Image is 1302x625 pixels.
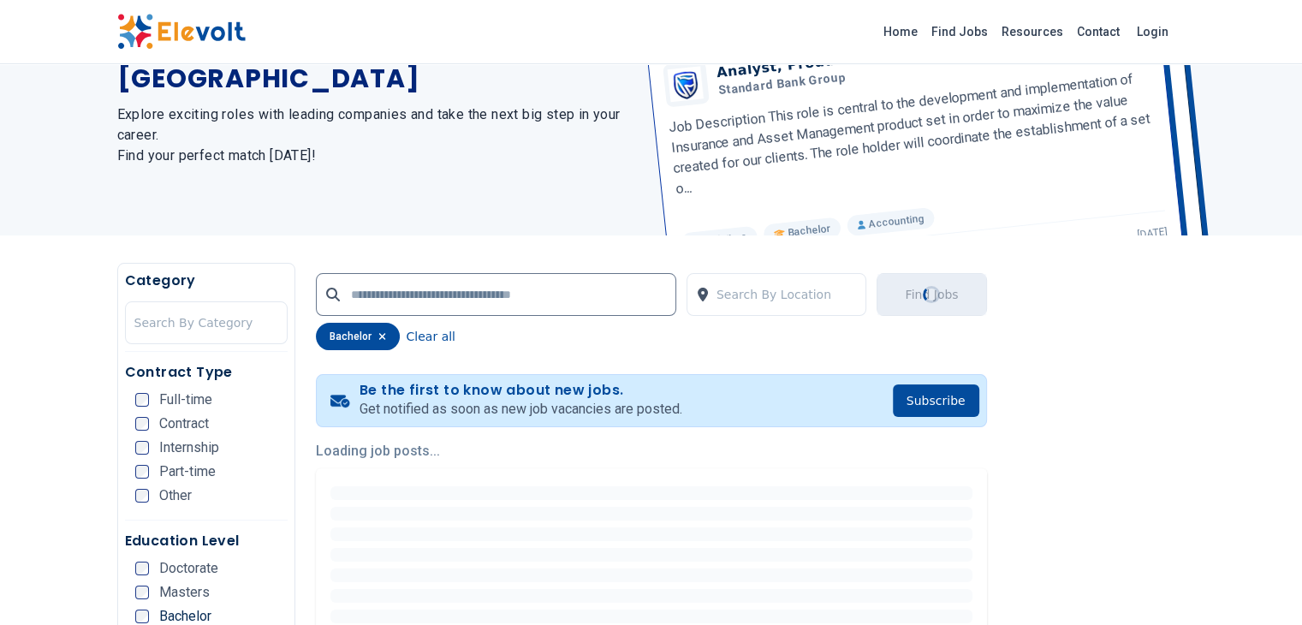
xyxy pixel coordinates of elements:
span: Bachelor [159,610,211,623]
p: Loading job posts... [316,441,987,461]
input: Other [135,489,149,503]
span: Other [159,489,192,503]
button: Clear all [407,323,455,350]
a: Find Jobs [924,18,995,45]
h5: Education Level [125,531,288,551]
span: Internship [159,441,219,455]
h5: Contract Type [125,362,288,383]
button: Find JobsLoading... [877,273,986,316]
input: Masters [135,586,149,599]
h4: Be the first to know about new jobs. [360,382,682,399]
h1: The Latest Jobs in [GEOGRAPHIC_DATA] [117,33,631,94]
div: bachelor [316,323,400,350]
span: Masters [159,586,210,599]
a: Contact [1070,18,1127,45]
input: Bachelor [135,610,149,623]
input: Full-time [135,393,149,407]
div: Loading... [923,286,940,303]
h5: Category [125,271,288,291]
a: Resources [995,18,1070,45]
img: Elevolt [117,14,246,50]
a: Login [1127,15,1179,49]
a: Home [877,18,924,45]
input: Internship [135,441,149,455]
span: Full-time [159,393,212,407]
h2: Explore exciting roles with leading companies and take the next big step in your career. Find you... [117,104,631,166]
iframe: Chat Widget [1216,543,1302,625]
p: Get notified as soon as new job vacancies are posted. [360,399,682,420]
span: Contract [159,417,209,431]
button: Subscribe [893,384,979,417]
input: Doctorate [135,562,149,575]
input: Part-time [135,465,149,479]
span: Doctorate [159,562,218,575]
input: Contract [135,417,149,431]
span: Part-time [159,465,216,479]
